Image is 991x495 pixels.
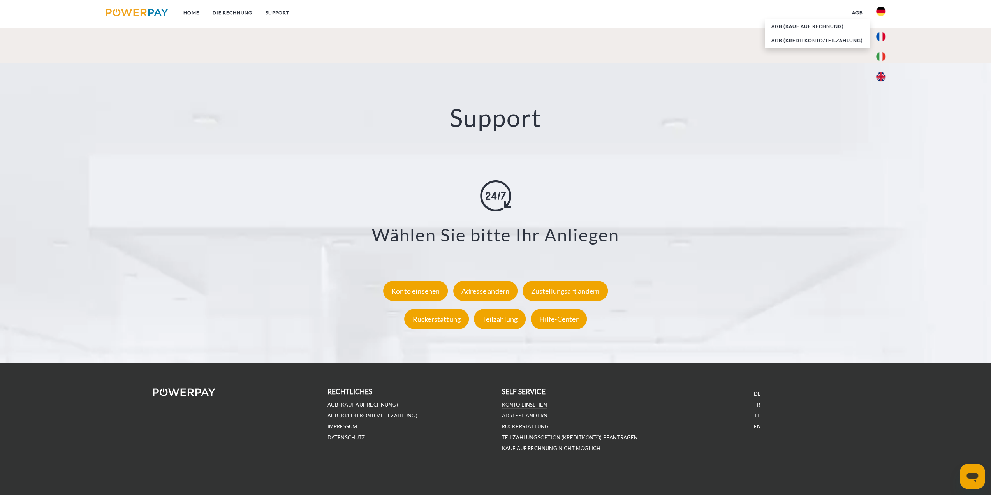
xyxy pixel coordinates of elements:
a: IT [755,412,759,419]
a: Rückerstattung [502,423,549,430]
a: Kauf auf Rechnung nicht möglich [502,445,601,452]
a: agb [845,6,870,20]
h2: Support [49,102,942,133]
a: EN [753,423,760,430]
a: Adresse ändern [502,412,548,419]
div: Hilfe-Center [531,308,586,329]
a: FR [754,402,760,408]
a: IMPRESSUM [327,423,357,430]
a: Teilzahlung [472,314,528,323]
a: SUPPORT [259,6,296,20]
a: Konto einsehen [502,402,547,408]
div: Zustellungsart ändern [523,280,608,301]
a: Rückerstattung [402,314,471,323]
h3: Wählen Sie bitte Ihr Anliegen [59,224,932,246]
a: Home [176,6,206,20]
a: Teilzahlungsoption (KREDITKONTO) beantragen [502,434,638,441]
a: DE [753,391,760,397]
a: DATENSCHUTZ [327,434,365,441]
a: Konto einsehen [381,286,450,295]
img: it [876,52,885,61]
img: logo-powerpay.svg [106,9,169,16]
div: Adresse ändern [453,280,518,301]
img: fr [876,32,885,41]
a: Hilfe-Center [529,314,588,323]
a: AGB (Kreditkonto/Teilzahlung) [327,412,417,419]
b: self service [502,388,546,396]
img: de [876,7,885,16]
img: en [876,72,885,81]
a: Zustellungsart ändern [521,286,610,295]
a: Adresse ändern [451,286,520,295]
a: AGB (Kauf auf Rechnung) [765,19,870,33]
img: logo-powerpay-white.svg [153,388,216,396]
img: online-shopping.svg [480,180,511,211]
a: DIE RECHNUNG [206,6,259,20]
a: AGB (Kreditkonto/Teilzahlung) [765,33,870,48]
a: AGB (Kauf auf Rechnung) [327,402,398,408]
div: Rückerstattung [404,308,469,329]
div: Teilzahlung [474,308,526,329]
b: rechtliches [327,388,373,396]
div: Konto einsehen [383,280,448,301]
iframe: Schaltfläche zum Öffnen des Messaging-Fensters [960,464,985,489]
